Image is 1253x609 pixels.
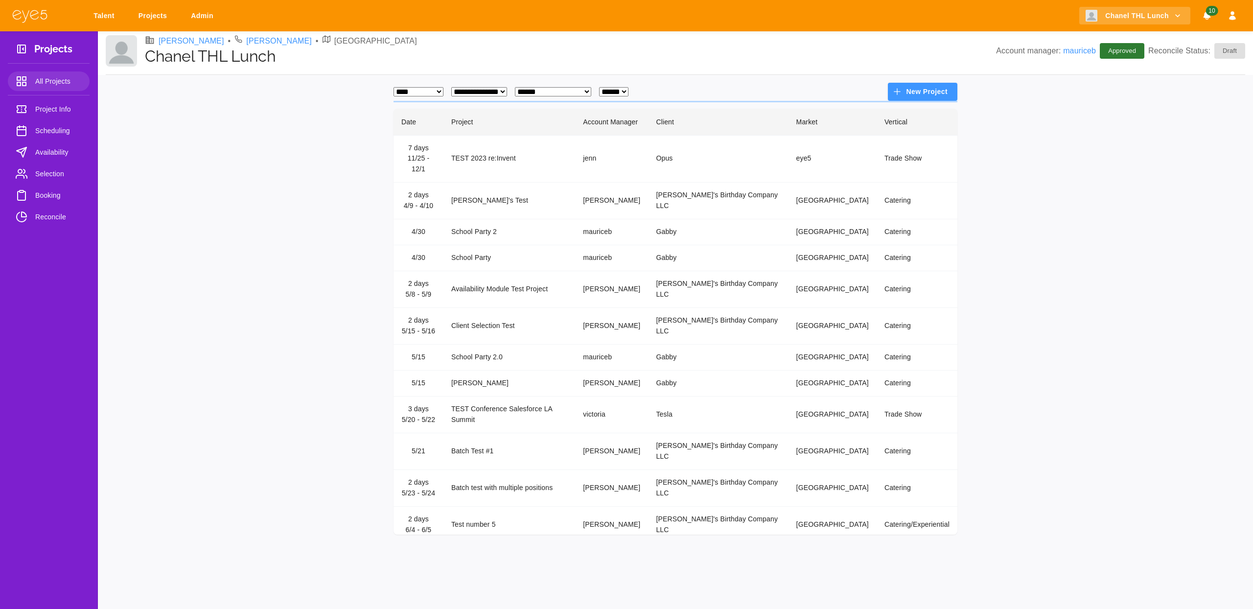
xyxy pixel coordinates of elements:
[443,271,575,308] td: Availability Module Test Project
[401,190,436,201] div: 2 days
[575,308,648,345] td: [PERSON_NAME]
[401,201,436,211] div: 4/9 - 4/10
[8,99,90,119] a: Project Info
[1063,47,1096,55] a: mauriceb
[877,135,957,183] td: Trade Show
[443,345,575,371] td: School Party 2.0
[8,186,90,205] a: Booking
[648,433,788,470] td: [PERSON_NAME]'s Birthday Company LLC
[401,289,436,300] div: 5/8 - 5/9
[789,345,877,371] td: [GEOGRAPHIC_DATA]
[877,219,957,245] td: Catering
[648,135,788,183] td: Opus
[648,345,788,371] td: Gabby
[8,142,90,162] a: Availability
[443,135,575,183] td: TEST 2023 re:Invent
[789,433,877,470] td: [GEOGRAPHIC_DATA]
[443,219,575,245] td: School Party 2
[877,109,957,136] th: Vertical
[789,219,877,245] td: [GEOGRAPHIC_DATA]
[35,125,82,137] span: Scheduling
[1102,46,1142,56] span: Approved
[401,143,436,154] div: 7 days
[35,146,82,158] span: Availability
[34,43,72,58] h3: Projects
[401,279,436,289] div: 2 days
[228,35,231,47] li: •
[8,164,90,184] a: Selection
[401,315,436,326] div: 2 days
[575,433,648,470] td: [PERSON_NAME]
[35,189,82,201] span: Booking
[35,103,82,115] span: Project Info
[877,397,957,433] td: Trade Show
[8,121,90,141] a: Scheduling
[35,168,82,180] span: Selection
[996,45,1096,57] p: Account manager:
[877,245,957,271] td: Catering
[575,506,648,543] td: [PERSON_NAME]
[443,183,575,219] td: [PERSON_NAME]'s Test
[334,35,417,47] p: [GEOGRAPHIC_DATA]
[35,75,82,87] span: All Projects
[575,135,648,183] td: jenn
[443,308,575,345] td: Client Selection Test
[8,71,90,91] a: All Projects
[401,326,436,337] div: 5/15 - 5/16
[575,109,648,136] th: Account Manager
[789,109,877,136] th: Market
[789,371,877,397] td: [GEOGRAPHIC_DATA]
[443,371,575,397] td: [PERSON_NAME]
[401,253,436,263] div: 4/30
[648,506,788,543] td: [PERSON_NAME]'s Birthday Company LLC
[145,47,996,66] h1: Chanel THL Lunch
[394,109,443,136] th: Date
[789,183,877,219] td: [GEOGRAPHIC_DATA]
[443,397,575,433] td: TEST Conference Salesforce LA Summit
[443,506,575,543] td: Test number 5
[443,433,575,470] td: Batch Test #1
[1079,7,1190,25] button: Chanel THL Lunch
[106,35,137,67] img: Client logo
[648,245,788,271] td: Gabby
[1217,46,1243,56] span: Draft
[648,109,788,136] th: Client
[401,153,436,175] div: 11/25 - 12/1
[8,207,90,227] a: Reconcile
[789,271,877,308] td: [GEOGRAPHIC_DATA]
[316,35,319,47] li: •
[132,7,177,25] a: Projects
[575,371,648,397] td: [PERSON_NAME]
[401,488,436,499] div: 5/23 - 5/24
[648,397,788,433] td: Tesla
[789,135,877,183] td: eye5
[35,211,82,223] span: Reconcile
[401,404,436,415] div: 3 days
[246,35,312,47] a: [PERSON_NAME]
[648,371,788,397] td: Gabby
[877,506,957,543] td: Catering/Experiential
[789,506,877,543] td: [GEOGRAPHIC_DATA]
[575,469,648,506] td: [PERSON_NAME]
[877,433,957,470] td: Catering
[789,469,877,506] td: [GEOGRAPHIC_DATA]
[648,308,788,345] td: [PERSON_NAME]'s Birthday Company LLC
[1198,7,1216,25] button: Notifications
[1086,10,1097,22] img: Client logo
[648,469,788,506] td: [PERSON_NAME]'s Birthday Company LLC
[877,271,957,308] td: Catering
[401,378,436,389] div: 5/15
[877,345,957,371] td: Catering
[1206,6,1218,16] span: 10
[888,83,957,101] button: New Project
[401,446,436,457] div: 5/21
[1148,43,1245,59] p: Reconcile Status:
[789,245,877,271] td: [GEOGRAPHIC_DATA]
[877,371,957,397] td: Catering
[401,415,436,425] div: 5/20 - 5/22
[401,352,436,363] div: 5/15
[575,219,648,245] td: mauriceb
[401,514,436,525] div: 2 days
[401,525,436,536] div: 6/4 - 6/5
[648,219,788,245] td: Gabby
